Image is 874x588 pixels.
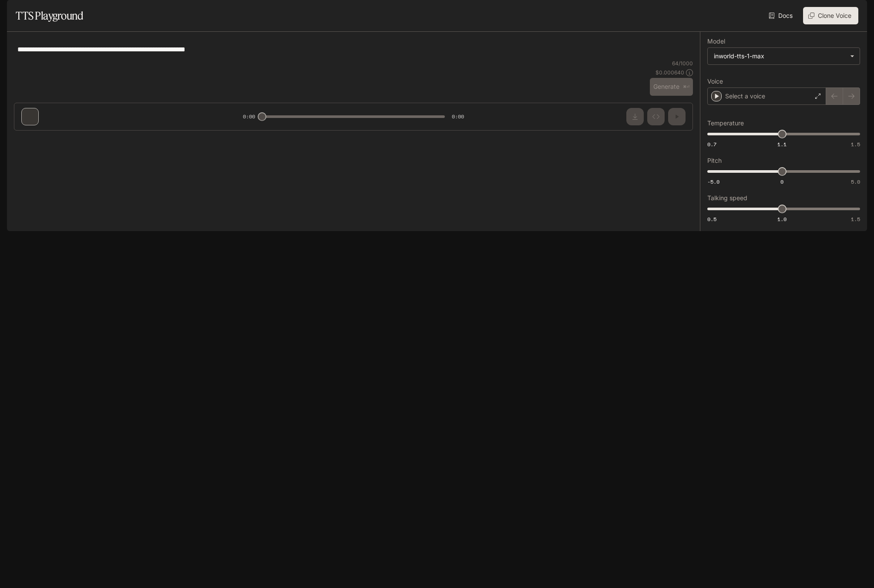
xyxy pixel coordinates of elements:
[707,178,719,185] span: -5.0
[851,141,860,148] span: 1.5
[672,60,693,67] p: 64 / 1000
[708,48,860,64] div: inworld-tts-1-max
[725,92,765,101] p: Select a voice
[780,178,783,185] span: 0
[803,7,858,24] button: Clone Voice
[714,52,846,60] div: inworld-tts-1-max
[707,120,744,126] p: Temperature
[707,215,716,223] span: 0.5
[16,7,83,24] h1: TTS Playground
[707,158,722,164] p: Pitch
[707,38,725,44] p: Model
[707,141,716,148] span: 0.7
[777,141,787,148] span: 1.1
[851,215,860,223] span: 1.5
[777,215,787,223] span: 1.0
[707,78,723,84] p: Voice
[707,195,747,201] p: Talking speed
[767,7,796,24] a: Docs
[7,4,22,20] button: open drawer
[851,178,860,185] span: 5.0
[655,69,684,76] p: $ 0.000640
